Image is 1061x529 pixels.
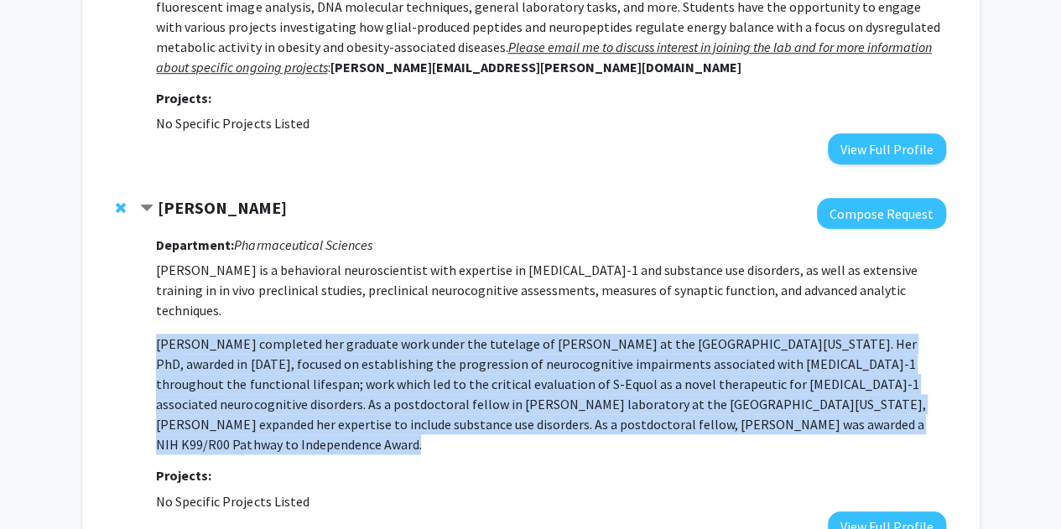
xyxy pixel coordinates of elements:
[156,90,211,106] strong: Projects:
[156,334,945,454] p: [PERSON_NAME] completed her graduate work under the tutelage of [PERSON_NAME] at the [GEOGRAPHIC_...
[817,198,946,229] button: Compose Request to Kristen McLaurin
[140,202,153,215] span: Contract Kristen McLaurin Bookmark
[828,133,946,164] button: View Full Profile
[156,493,309,510] span: No Specific Projects Listed
[330,59,741,75] strong: [PERSON_NAME][EMAIL_ADDRESS][PERSON_NAME][DOMAIN_NAME]
[13,454,71,516] iframe: Chat
[158,197,287,218] strong: [PERSON_NAME]
[116,201,126,215] span: Remove Kristen McLaurin from bookmarks
[156,260,945,320] p: [PERSON_NAME] is a behavioral neuroscientist with expertise in [MEDICAL_DATA]-1 and substance use...
[156,467,211,484] strong: Projects:
[156,39,931,75] em: Please email me to discuss interest in joining the lab and for more information about specific on...
[156,115,309,132] span: No Specific Projects Listed
[156,236,234,253] strong: Department:
[234,236,372,253] i: Pharmaceutical Sciences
